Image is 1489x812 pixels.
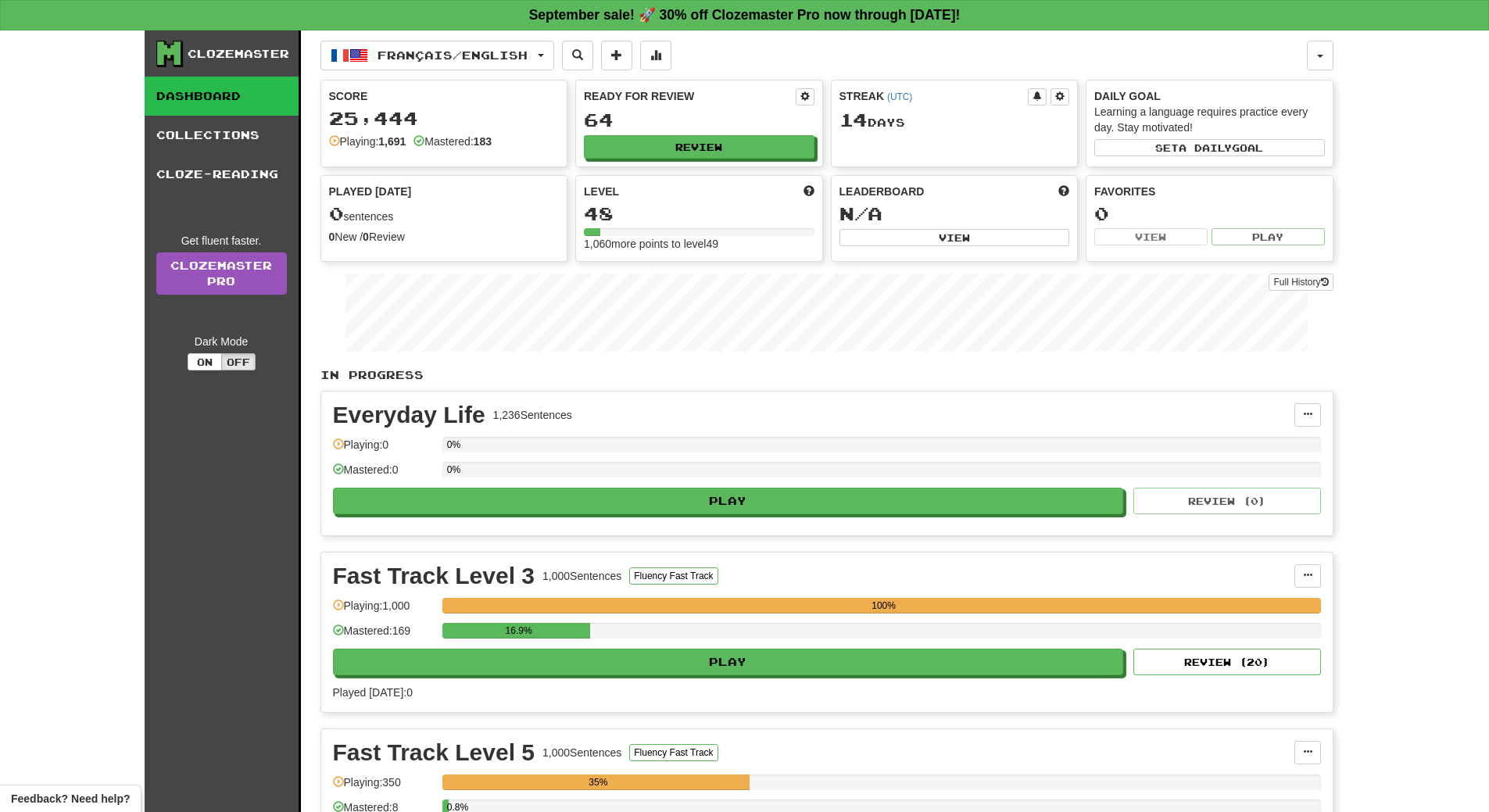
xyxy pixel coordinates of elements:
span: N/A [839,202,882,224]
span: Score more points to level up [804,184,814,199]
div: Day s [839,110,1070,131]
div: Daily Goal [1094,88,1325,104]
a: ClozemasterPro [156,252,287,295]
strong: 0 [363,231,369,243]
div: Mastered: 169 [333,623,435,649]
div: Fast Track Level 3 [333,564,535,588]
button: On [188,353,222,370]
div: 1,000 Sentences [542,745,621,760]
div: Score [329,88,560,104]
span: 0 [329,202,344,224]
button: Fluency Fast Track [629,567,718,585]
div: Favorites [1094,184,1325,199]
span: Open feedback widget [11,791,130,807]
div: 48 [584,204,814,224]
div: Clozemaster [188,46,289,62]
button: View [1094,228,1208,245]
div: 1,000 Sentences [542,568,621,584]
div: Dark Mode [156,334,287,349]
button: Review (0) [1133,488,1321,514]
button: More stats [640,41,671,70]
span: 14 [839,109,868,131]
div: 100% [447,598,1321,613]
div: Playing: 0 [333,437,435,463]
div: 35% [447,774,750,790]
div: Mastered: [413,134,492,149]
div: 64 [584,110,814,130]
div: 16.9% [447,623,591,639]
strong: 183 [474,135,492,148]
div: Everyday Life [333,403,485,427]
button: Play [333,488,1124,514]
button: Search sentences [562,41,593,70]
div: Ready for Review [584,88,796,104]
button: Seta dailygoal [1094,139,1325,156]
button: Play [1212,228,1325,245]
div: sentences [329,204,560,224]
div: 1,060 more points to level 49 [584,236,814,252]
button: Full History [1269,274,1333,291]
div: Mastered: 0 [333,462,435,488]
button: Play [333,649,1124,675]
a: (UTC) [887,91,912,102]
div: 25,444 [329,109,560,128]
div: New / Review [329,229,560,245]
span: This week in points, UTC [1058,184,1069,199]
strong: 0 [329,231,335,243]
button: View [839,229,1070,246]
button: Off [221,353,256,370]
div: Get fluent faster. [156,233,287,249]
a: Cloze-Reading [145,155,299,194]
span: a daily [1179,142,1232,153]
strong: September sale! 🚀 30% off Clozemaster Pro now through [DATE]! [529,7,961,23]
div: 0 [1094,204,1325,224]
button: Add sentence to collection [601,41,632,70]
a: Collections [145,116,299,155]
button: Review [584,135,814,159]
a: Dashboard [145,77,299,116]
span: Level [584,184,619,199]
button: Review (20) [1133,649,1321,675]
span: Played [DATE]: 0 [333,686,413,699]
button: Français/English [320,41,554,70]
div: Playing: 350 [333,774,435,800]
div: Fast Track Level 5 [333,741,535,764]
button: Fluency Fast Track [629,744,718,761]
div: 1,236 Sentences [493,407,572,423]
p: In Progress [320,367,1333,383]
span: Leaderboard [839,184,925,199]
strong: 1,691 [378,135,406,148]
span: Played [DATE] [329,184,412,199]
div: Learning a language requires practice every day. Stay motivated! [1094,104,1325,135]
div: Playing: 1,000 [333,598,435,624]
div: Streak [839,88,1029,104]
div: Playing: [329,134,406,149]
span: Français / English [378,48,528,62]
